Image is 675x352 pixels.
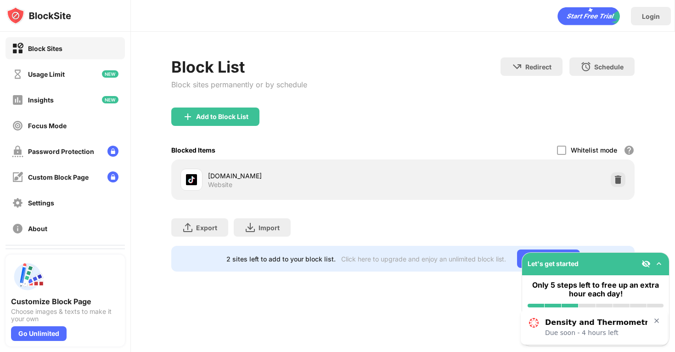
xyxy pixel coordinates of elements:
[28,122,67,130] div: Focus Mode
[12,120,23,131] img: focus-off.svg
[641,259,651,268] img: eye-not-visible.svg
[226,255,336,263] div: 2 sites left to add to your block list.
[196,224,217,232] div: Export
[28,45,62,52] div: Block Sites
[11,326,67,341] div: Go Unlimited
[102,96,118,103] img: new-icon.svg
[11,308,119,323] div: Choose images & texts to make it your own
[171,57,307,76] div: Block List
[28,70,65,78] div: Usage Limit
[517,250,580,268] div: Go Unlimited
[341,255,506,263] div: Click here to upgrade and enjoy an unlimited block list.
[12,68,23,80] img: time-usage-off.svg
[557,7,620,25] div: animation
[12,223,23,234] img: about-off.svg
[196,113,248,120] div: Add to Block List
[12,197,23,209] img: settings-off.svg
[12,146,23,157] img: password-protection-off.svg
[171,146,215,154] div: Blocked Items
[12,171,23,183] img: customize-block-page-off.svg
[6,6,71,25] img: logo-blocksite.svg
[571,146,617,154] div: Whitelist mode
[28,199,54,207] div: Settings
[654,259,664,268] img: omni-setup-toggle.svg
[208,171,403,181] div: [DOMAIN_NAME]
[28,225,47,233] div: About
[186,174,197,185] img: favicons
[28,96,54,104] div: Insights
[208,181,232,189] div: Website
[171,80,307,89] div: Block sites permanently or by schedule
[528,281,664,298] div: Only 5 steps left to free up an extra hour each day!
[11,297,119,306] div: Customize Block Page
[102,70,118,78] img: new-icon.svg
[12,43,23,54] img: block-on.svg
[12,94,23,106] img: insights-off.svg
[525,63,551,71] div: Redirect
[528,260,579,267] div: Let's get started
[28,148,94,155] div: Password Protection
[107,146,118,157] img: lock-menu.svg
[11,260,44,293] img: push-custom-page.svg
[642,12,660,20] div: Login
[594,63,624,71] div: Schedule
[28,173,89,181] div: Custom Block Page
[107,171,118,182] img: lock-menu.svg
[259,224,280,232] div: Import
